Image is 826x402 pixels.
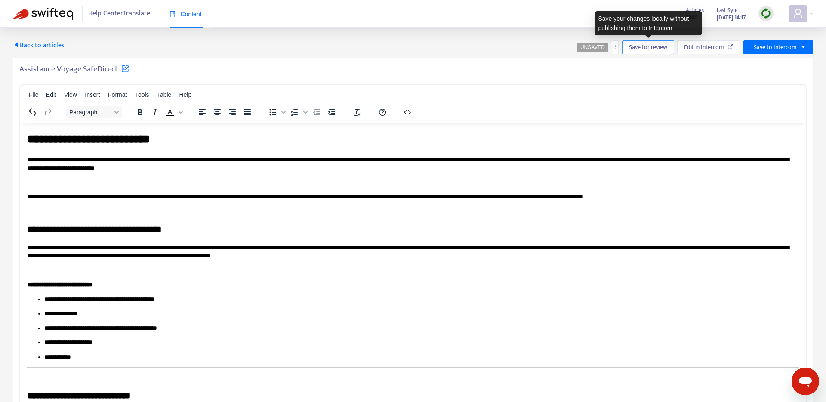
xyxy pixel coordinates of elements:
span: Save for review [629,43,667,52]
button: Clear formatting [350,106,364,118]
button: Align center [210,106,225,118]
button: Undo [25,106,40,118]
button: Help [375,106,390,118]
span: Save to Intercom [754,43,797,52]
div: Bullet list [265,106,287,118]
button: Edit in Intercom [677,40,740,54]
iframe: Button to launch messaging window [792,368,819,395]
span: Table [157,91,171,98]
div: Text color Black [163,106,184,118]
span: File [29,91,39,98]
button: Save for review [622,40,674,54]
button: Save to Intercomcaret-down [743,40,813,54]
img: Swifteq [13,8,73,20]
span: caret-down [800,44,806,50]
button: Decrease indent [309,106,324,118]
span: book [170,11,176,17]
span: Content [170,11,202,18]
span: UNSAVED [580,44,605,50]
button: Justify [240,106,255,118]
strong: [DATE] 14:17 [717,13,746,22]
div: Save your changes locally without publishing them to Intercom [595,11,702,35]
button: Block Paragraph [66,106,122,118]
button: Italic [148,106,162,118]
button: Bold [133,106,147,118]
span: Last Sync [717,6,739,15]
span: Insert [85,91,100,98]
span: caret-left [13,41,20,48]
button: Align left [195,106,210,118]
span: Back to articles [13,40,65,51]
span: Articles [686,6,704,15]
button: Redo [40,106,55,118]
span: user [793,8,803,19]
span: more [612,44,618,50]
span: Help [179,91,191,98]
span: Help Center Translate [88,6,150,22]
span: Paragraph [69,109,111,116]
span: Tools [135,91,149,98]
span: View [64,91,77,98]
h5: Assistance Voyage SafeDirect [19,64,129,74]
span: Edit in Intercom [684,43,724,52]
span: Edit [46,91,56,98]
button: Align right [225,106,240,118]
button: Increase indent [324,106,339,118]
div: Numbered list [287,106,309,118]
span: Format [108,91,127,98]
img: sync.dc5367851b00ba804db3.png [761,8,771,19]
button: more [612,40,619,54]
